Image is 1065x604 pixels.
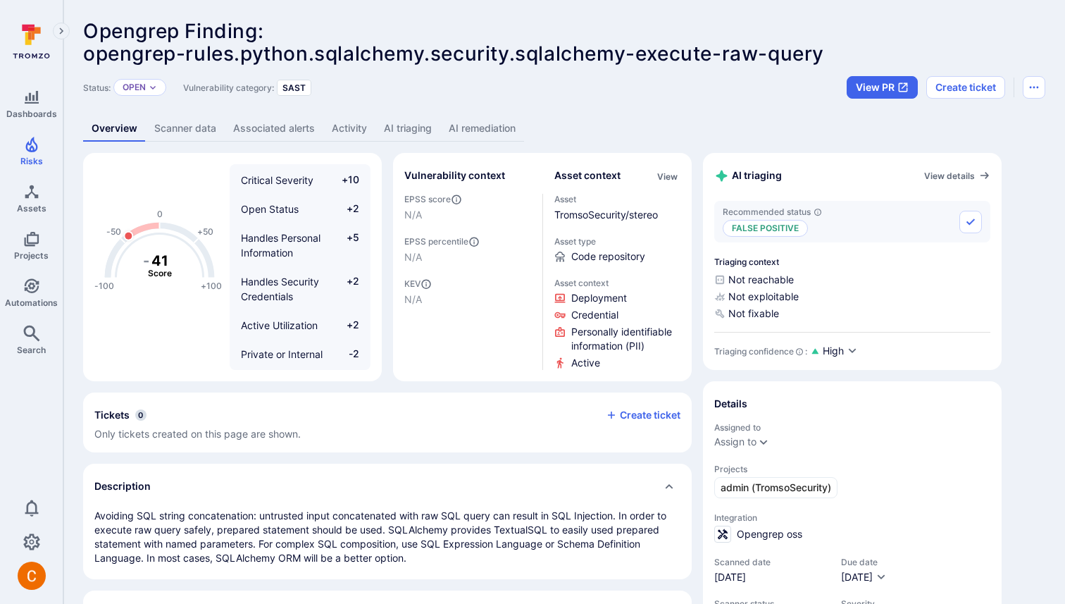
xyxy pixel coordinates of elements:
[83,393,692,452] div: Collapse
[94,479,151,493] h2: Description
[714,436,756,448] div: Assign to
[149,83,157,92] button: Expand dropdown
[571,308,618,322] span: Click to view evidence
[56,25,66,37] i: Expand navigation menu
[123,82,146,93] button: Open
[841,557,887,584] div: Due date field
[714,557,827,567] span: Scanned date
[823,344,858,359] button: High
[18,562,46,590] div: Camilo Rivera
[132,252,188,279] g: The vulnerability score is based on the parameters defined in the settings
[83,116,1045,142] div: Vulnerability tabs
[714,464,990,474] span: Projects
[554,278,681,288] span: Asset context
[554,168,621,183] h2: Asset context
[714,512,990,523] span: Integration
[53,23,70,39] button: Expand navigation menu
[404,250,531,264] span: N/A
[1023,76,1045,99] button: Options menu
[714,570,827,584] span: [DATE]
[554,194,681,204] span: Asset
[241,348,323,375] span: Private or Internal Asset
[714,168,782,183] h2: AI triaging
[721,481,831,495] span: admin (TromsoSecurity)
[94,281,114,291] text: -100
[571,325,681,353] span: Click to view evidence
[404,278,531,290] span: KEV
[847,76,918,99] button: View PR
[926,76,1005,99] button: Create ticket
[440,116,524,142] a: AI remediation
[241,276,319,302] span: Handles Security Credentials
[737,527,802,541] span: Opengrep oss
[5,297,58,308] span: Automations
[94,428,301,440] span: Only tickets created on this page are shown.
[14,250,49,261] span: Projects
[723,207,822,217] span: Recommended status
[714,307,990,321] span: Not fixable
[795,347,804,356] svg: AI Triaging Agent self-evaluates the confidence behind recommended status based on the depth and ...
[225,116,323,142] a: Associated alerts
[404,236,531,247] span: EPSS percentile
[277,80,311,96] div: SAST
[157,209,163,219] text: 0
[714,257,990,267] span: Triaging context
[841,570,887,584] button: [DATE]
[723,220,808,237] p: False positive
[323,116,375,142] a: Activity
[841,571,873,583] span: [DATE]
[606,409,680,421] button: Create ticket
[841,557,887,567] span: Due date
[714,290,990,304] span: Not exploitable
[83,42,824,66] span: opengrep-rules.python.sqlalchemy.security.sqlalchemy-execute-raw-query
[404,168,505,183] h2: Vulnerability context
[924,170,990,181] a: View details
[20,156,43,166] span: Risks
[758,436,769,448] button: Expand dropdown
[332,274,359,304] span: +2
[554,236,681,247] span: Asset type
[83,82,111,93] span: Status:
[332,202,359,216] span: +2
[332,347,359,376] span: -2
[404,208,531,222] span: N/A
[404,292,531,307] span: N/A
[83,464,692,509] div: Collapse description
[6,109,57,119] span: Dashboards
[94,408,130,422] h2: Tickets
[17,203,46,214] span: Assets
[332,173,359,187] span: +10
[404,194,531,205] span: EPSS score
[332,318,359,333] span: +2
[714,397,747,411] h2: Details
[814,208,822,216] svg: AI triaging agent's recommendation for vulnerability status
[714,422,990,433] span: Assigned to
[241,232,320,259] span: Handles Personal Information
[106,226,121,237] text: -50
[18,562,46,590] img: ACg8ocJuq_DPPTkXyD9OlTnVLvDrpObecjcADscmEHLMiTyEnTELew=s96-c
[241,174,313,186] span: Critical Severity
[183,82,274,93] span: Vulnerability category:
[571,291,627,305] span: Click to view evidence
[151,252,168,269] tspan: 41
[17,345,46,355] span: Search
[83,116,146,142] a: Overview
[823,344,844,358] span: High
[83,19,263,43] span: Opengrep Finding:
[714,477,837,498] a: admin (TromsoSecurity)
[375,116,440,142] a: AI triaging
[135,409,147,421] span: 0
[94,509,680,565] p: Avoiding SQL string concatenation: untrusted input concatenated with raw SQL query can result in ...
[714,273,990,287] span: Not reachable
[201,281,222,291] text: +100
[714,346,807,357] div: Triaging confidence :
[571,356,600,370] span: Click to view evidence
[241,203,299,215] span: Open Status
[959,211,982,233] button: Accept recommended status
[143,252,149,269] tspan: -
[148,268,172,278] text: Score
[197,226,213,237] text: +50
[654,171,680,182] button: View
[554,209,658,221] a: TromsoSecurity/stereo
